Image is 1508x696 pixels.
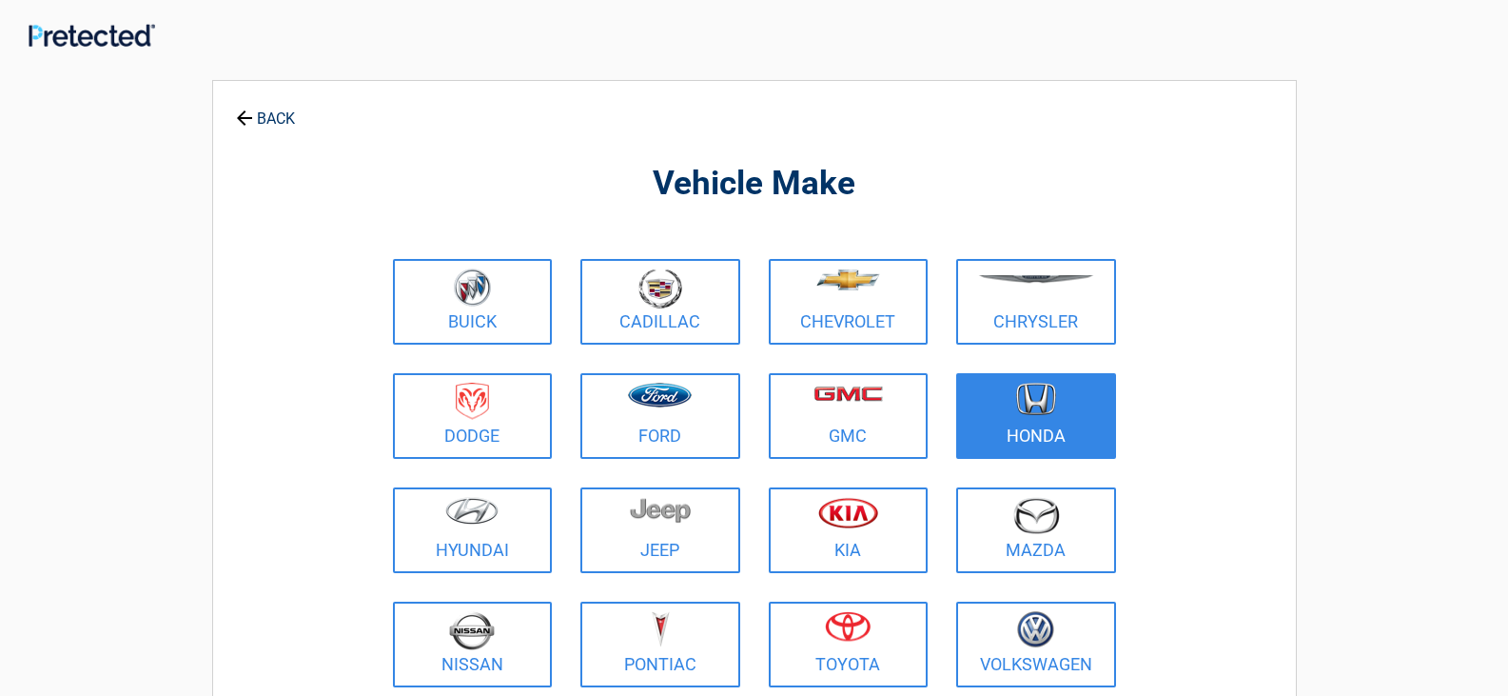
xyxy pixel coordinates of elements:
img: Main Logo [29,24,155,47]
img: pontiac [651,611,670,647]
img: toyota [825,611,871,642]
a: Hyundai [393,487,553,573]
img: gmc [813,386,883,402]
img: honda [1016,383,1056,416]
a: Jeep [580,487,740,573]
img: hyundai [445,497,499,525]
img: mazda [1012,497,1060,534]
a: BACK [232,93,299,127]
img: kia [818,497,878,528]
a: Pontiac [580,602,740,687]
img: buick [454,268,491,307]
a: Nissan [393,602,553,687]
img: nissan [449,611,495,650]
img: dodge [456,383,489,420]
a: Mazda [956,487,1116,573]
a: Ford [580,373,740,459]
img: chrysler [978,275,1094,284]
img: volkswagen [1017,611,1054,648]
h2: Vehicle Make [388,162,1121,207]
img: jeep [630,497,691,524]
a: GMC [769,373,929,459]
a: Kia [769,487,929,573]
a: Volkswagen [956,602,1116,687]
img: chevrolet [816,269,880,290]
a: Chrysler [956,259,1116,345]
img: ford [628,383,692,408]
a: Dodge [393,373,553,459]
a: Chevrolet [769,259,929,345]
a: Toyota [769,602,929,687]
a: Honda [956,373,1116,459]
a: Cadillac [580,259,740,345]
img: cadillac [638,268,682,308]
a: Buick [393,259,553,345]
